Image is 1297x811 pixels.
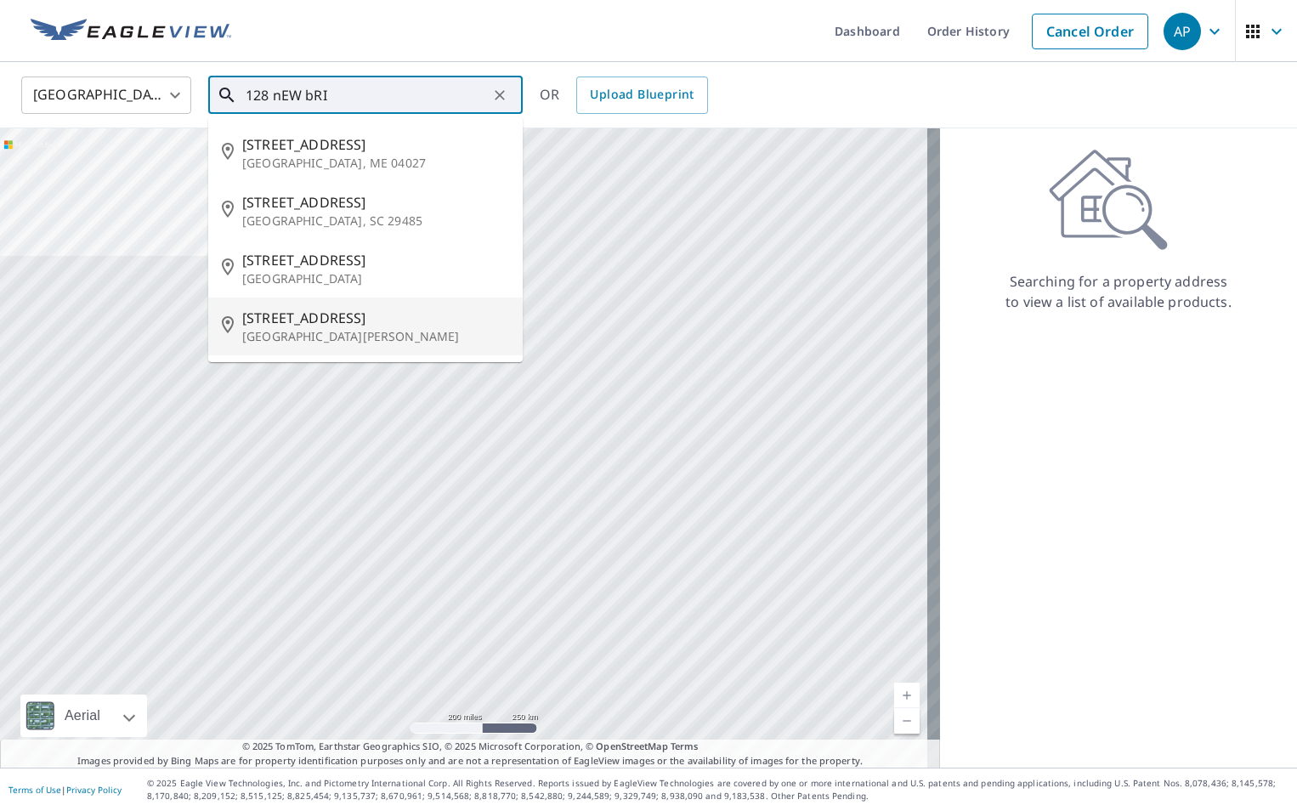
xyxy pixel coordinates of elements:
a: OpenStreetMap [596,740,667,752]
a: Current Level 5, Zoom Out [894,708,920,734]
div: Aerial [20,695,147,737]
a: Terms [671,740,699,752]
p: [GEOGRAPHIC_DATA][PERSON_NAME] [242,328,509,345]
span: [STREET_ADDRESS] [242,134,509,155]
p: [GEOGRAPHIC_DATA] [242,270,509,287]
div: Aerial [59,695,105,737]
p: [GEOGRAPHIC_DATA], SC 29485 [242,213,509,230]
p: © 2025 Eagle View Technologies, Inc. and Pictometry International Corp. All Rights Reserved. Repo... [147,777,1289,802]
a: Privacy Policy [66,784,122,796]
p: | [8,785,122,795]
img: EV Logo [31,19,231,44]
a: Upload Blueprint [576,77,707,114]
div: [GEOGRAPHIC_DATA] [21,71,191,119]
span: © 2025 TomTom, Earthstar Geographics SIO, © 2025 Microsoft Corporation, © [242,740,699,754]
button: Clear [488,83,512,107]
span: [STREET_ADDRESS] [242,250,509,270]
a: Current Level 5, Zoom In [894,683,920,708]
span: Upload Blueprint [590,84,694,105]
p: [GEOGRAPHIC_DATA], ME 04027 [242,155,509,172]
div: OR [540,77,708,114]
div: AP [1164,13,1201,50]
input: Search by address or latitude-longitude [246,71,488,119]
span: [STREET_ADDRESS] [242,308,509,328]
a: Terms of Use [8,784,61,796]
a: Cancel Order [1032,14,1148,49]
p: Searching for a property address to view a list of available products. [1005,271,1232,312]
span: [STREET_ADDRESS] [242,192,509,213]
